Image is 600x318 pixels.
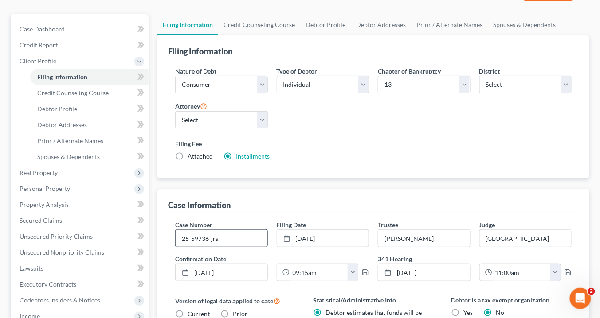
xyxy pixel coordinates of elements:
input: Enter case number... [176,230,267,247]
label: Type of Debtor [277,66,318,76]
span: Prior / Alternate Names [37,137,103,144]
a: [DATE] [176,264,267,281]
a: Case Dashboard [12,21,149,37]
label: 341 Hearing [373,254,576,264]
span: Personal Property [20,185,70,192]
input: -- : -- [290,264,348,281]
label: Nature of Debt [175,66,216,76]
iframe: Intercom live chat [570,288,591,309]
a: Prior / Alternate Names [411,14,488,35]
span: Unsecured Nonpriority Claims [20,248,104,256]
span: Filing Information [37,73,87,81]
input: -- : -- [492,264,551,281]
label: Judge [479,220,495,229]
span: Debtor Profile [37,105,77,112]
span: Case Dashboard [20,25,65,33]
div: Case Information [168,200,231,210]
span: No [496,309,505,316]
a: Filing Information [30,69,149,85]
a: Executory Contracts [12,276,149,292]
span: Prior [233,310,247,318]
a: Filing Information [157,14,218,35]
a: [DATE] [277,230,369,247]
a: Spouses & Dependents [30,149,149,165]
label: Chapter of Bankruptcy [378,66,441,76]
a: Prior / Alternate Names [30,133,149,149]
a: Debtor Addresses [351,14,411,35]
label: Filing Date [277,220,306,229]
a: Credit Report [12,37,149,53]
a: Debtor Profile [300,14,351,35]
label: District [479,66,500,76]
a: Installments [236,152,270,160]
span: Current [188,310,210,318]
span: Spouses & Dependents [37,153,100,160]
span: Secured Claims [20,217,62,224]
label: Version of legal data applied to case [175,295,295,306]
label: Confirmation Date [171,254,373,264]
label: Filing Fee [175,139,572,148]
label: Debtor is a tax exempt organization [451,295,572,305]
a: Lawsuits [12,260,149,276]
a: Secured Claims [12,213,149,229]
span: Real Property [20,169,58,176]
label: Statistical/Administrative Info [313,295,433,305]
span: Yes [464,309,473,316]
a: Credit Counseling Course [30,85,149,101]
input: -- [480,230,571,247]
a: Unsecured Nonpriority Claims [12,244,149,260]
label: Case Number [175,220,212,229]
span: Credit Counseling Course [37,89,109,97]
div: Filing Information [168,46,232,57]
a: Property Analysis [12,197,149,213]
span: Codebtors Insiders & Notices [20,296,100,304]
span: Credit Report [20,41,58,49]
a: Spouses & Dependents [488,14,561,35]
span: Unsecured Priority Claims [20,233,93,240]
a: Credit Counseling Course [218,14,300,35]
a: Unsecured Priority Claims [12,229,149,244]
a: Debtor Addresses [30,117,149,133]
span: 2 [588,288,595,295]
span: Client Profile [20,57,56,65]
span: Debtor Addresses [37,121,87,128]
span: Attached [188,152,213,160]
label: Trustee [378,220,398,229]
label: Attorney [175,101,207,111]
input: -- [378,230,470,247]
span: Property Analysis [20,201,69,208]
span: Executory Contracts [20,280,76,288]
a: Debtor Profile [30,101,149,117]
a: [DATE] [378,264,470,281]
span: Lawsuits [20,264,43,272]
